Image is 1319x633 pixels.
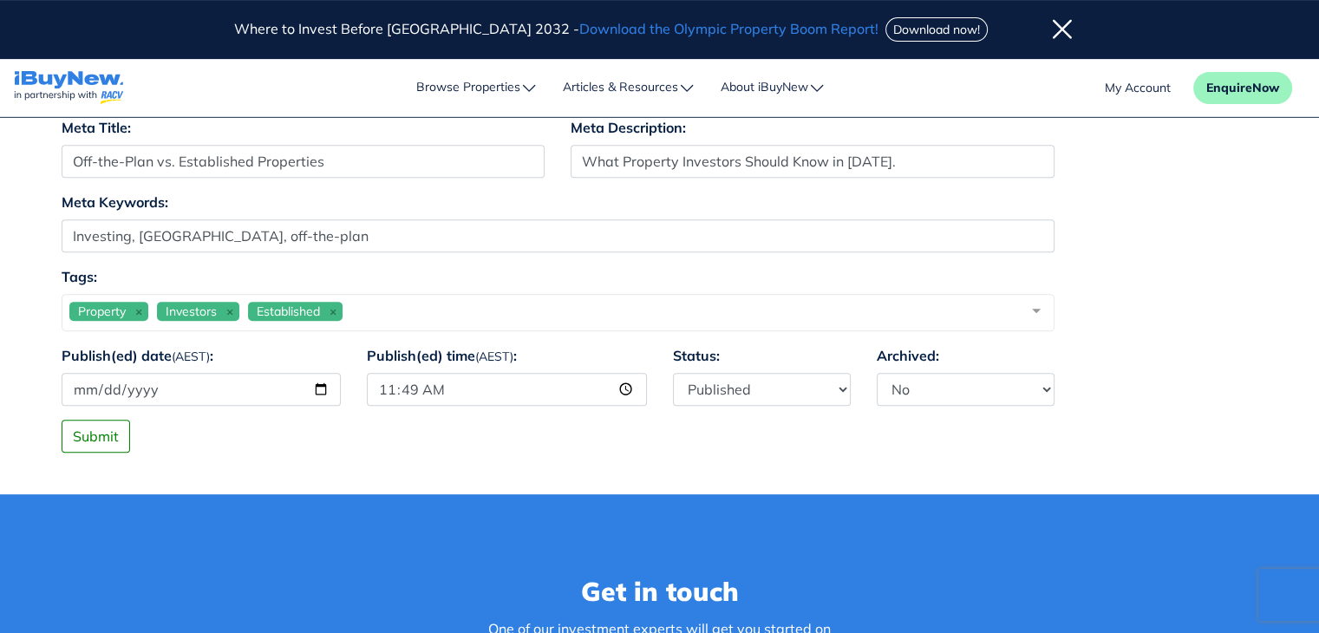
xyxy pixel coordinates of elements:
strong: Meta Description: [571,119,686,136]
button: Submit [62,420,130,453]
span: Property [78,303,126,319]
strong: Archived: [877,347,939,364]
button: Download now! [885,17,988,42]
input: 255 characters maximum [62,219,1055,252]
span: Now [1252,80,1279,95]
strong: Meta Keywords: [62,193,168,211]
h3: Get in touch [378,572,942,611]
span: Download the Olympic Property Boom Report! [579,20,878,37]
a: navigations [14,67,124,109]
input: 255 characters maximum [571,145,1055,178]
span: Investors [166,303,217,319]
span: Where to Invest Before [GEOGRAPHIC_DATA] 2032 - [234,20,882,37]
strong: Publish(ed) time : [367,347,517,364]
input: 255 characters maximum [62,145,545,178]
img: logo [14,71,124,105]
strong: Meta Title: [62,119,131,136]
strong: Tags: [62,268,97,285]
strong: Publish(ed) date : [62,347,213,364]
button: EnquireNow [1193,72,1292,104]
span: Established [257,303,320,319]
small: (AEST) [172,349,210,364]
strong: Status: [673,347,720,364]
a: account [1105,79,1171,97]
small: (AEST) [475,349,513,364]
